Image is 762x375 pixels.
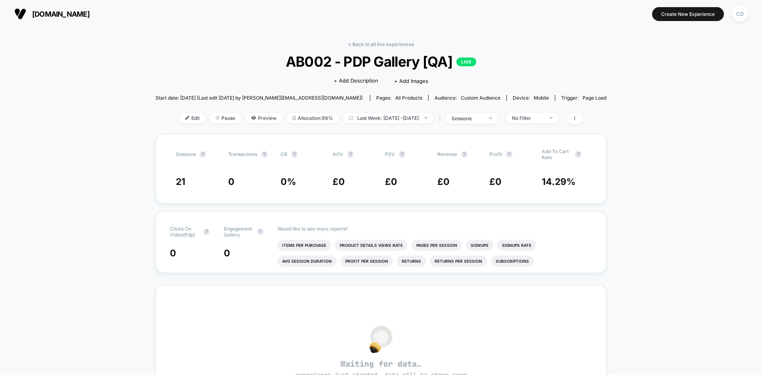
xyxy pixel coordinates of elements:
[347,151,354,158] button: ?
[430,256,487,267] li: Returns Per Session
[391,176,397,187] span: 0
[495,176,502,187] span: 0
[257,229,264,235] button: ?
[397,256,426,267] li: Returns
[333,151,343,157] span: AOV
[156,95,363,101] span: Start date: [DATE] (Last edit [DATE] by [PERSON_NAME][EMAIL_ADDRESS][DOMAIN_NAME])
[32,10,90,18] span: [DOMAIN_NAME]
[291,151,298,158] button: ?
[224,248,230,259] span: 0
[456,58,476,66] p: LIVE
[179,113,206,123] span: Edit
[277,240,331,251] li: Items Per Purchase
[176,151,196,157] span: Sessions
[497,240,536,251] li: Signups Rate
[224,226,253,238] span: Engagement Gallery
[348,41,414,47] a: < Back to all live experiences
[425,117,427,119] img: end
[287,113,339,123] span: Allocation: 99%
[185,116,189,120] img: edit
[412,240,462,251] li: Pages Per Session
[437,113,446,124] span: |
[349,116,353,120] img: calendar
[732,6,748,22] div: CD
[12,8,92,20] button: [DOMAIN_NAME]
[369,325,393,353] img: no_data
[176,176,185,187] span: 21
[506,151,512,158] button: ?
[343,113,433,123] span: Last Week: [DATE] - [DATE]
[730,6,750,22] button: CD
[14,8,26,20] img: Visually logo
[245,113,283,123] span: Preview
[203,229,210,235] button: ?
[216,116,219,120] img: end
[281,151,287,157] span: CR
[583,95,606,101] span: Page Load
[452,115,483,121] div: sessions
[339,176,345,187] span: 0
[395,95,422,101] span: all products
[542,176,575,187] span: 14.29 %
[550,117,552,119] img: end
[399,151,405,158] button: ?
[512,115,544,121] div: No Filter
[277,256,337,267] li: Avg Session Duration
[489,117,492,119] img: end
[385,151,395,157] span: PSV
[170,226,199,238] span: Clicks On Video(pdp)
[334,77,378,85] span: + Add Description
[210,113,241,123] span: Pause
[443,176,450,187] span: 0
[652,7,724,21] button: Create New Experience
[261,151,267,158] button: ?
[170,248,176,259] span: 0
[506,95,555,101] span: Device:
[376,95,422,101] div: Pages:
[281,176,296,187] span: 0 %
[542,148,571,160] span: Add To Cart Rate
[394,78,428,84] span: + Add Images
[437,151,457,157] span: Revenue
[200,151,206,158] button: ?
[534,95,549,101] span: mobile
[461,151,468,158] button: ?
[292,116,296,120] img: rebalance
[228,151,257,157] span: Transactions
[333,176,345,187] span: £
[491,256,534,267] li: Subscriptions
[489,151,502,157] span: Profit
[461,95,500,101] span: Custom Audience
[178,53,584,70] span: AB002 - PDP Gallery [QA]
[341,256,393,267] li: Profit Per Session
[437,176,450,187] span: £
[385,176,397,187] span: £
[575,151,581,158] button: ?
[489,176,502,187] span: £
[228,176,235,187] span: 0
[466,240,493,251] li: Signups
[435,95,500,101] div: Audience:
[561,95,606,101] div: Trigger:
[277,226,592,232] p: Would like to see more reports?
[335,240,408,251] li: Product Details Views Rate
